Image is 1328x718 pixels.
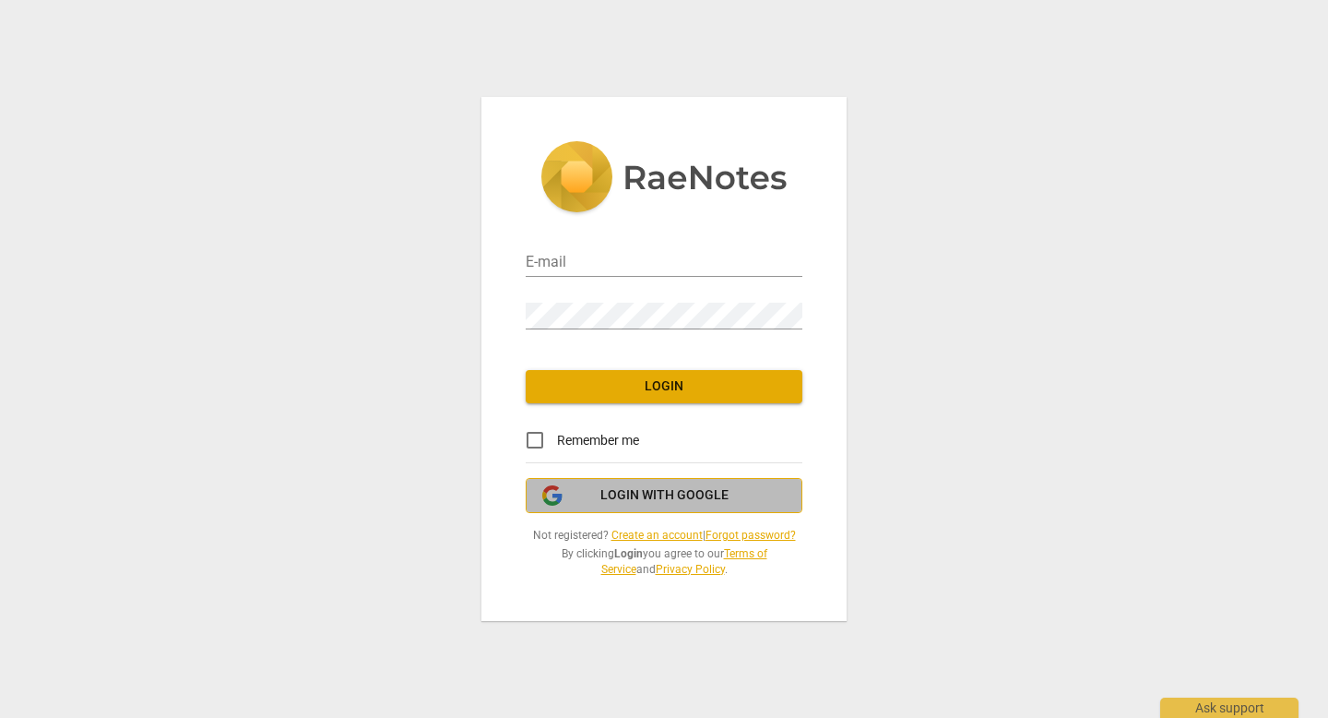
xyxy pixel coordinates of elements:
img: 5ac2273c67554f335776073100b6d88f.svg [540,141,788,217]
span: Login [540,377,788,396]
span: Login with Google [600,486,729,505]
b: Login [614,547,643,560]
a: Create an account [611,529,703,542]
a: Privacy Policy [656,563,725,576]
span: By clicking you agree to our and . [526,546,802,577]
a: Forgot password? [705,529,796,542]
button: Login with Google [526,478,802,513]
span: Not registered? | [526,528,802,544]
a: Terms of Service [601,547,767,576]
div: Ask support [1160,698,1298,718]
button: Login [526,370,802,403]
span: Remember me [557,431,639,450]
